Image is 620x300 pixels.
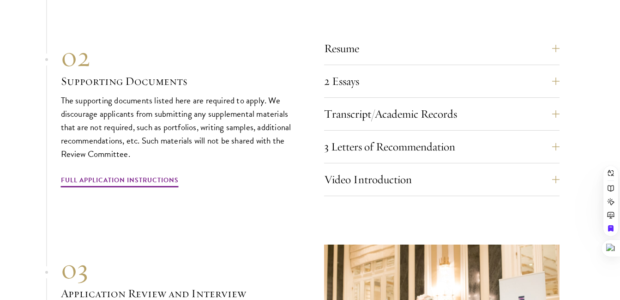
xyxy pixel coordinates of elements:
button: Resume [324,37,560,60]
button: Video Introduction [324,168,560,191]
div: 02 [61,40,296,73]
button: Transcript/Academic Records [324,103,560,125]
div: 03 [61,252,296,286]
p: The supporting documents listed here are required to apply. We discourage applicants from submitt... [61,94,296,161]
button: 2 Essays [324,70,560,92]
h3: Supporting Documents [61,73,296,89]
button: 3 Letters of Recommendation [324,136,560,158]
a: Full Application Instructions [61,174,179,189]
